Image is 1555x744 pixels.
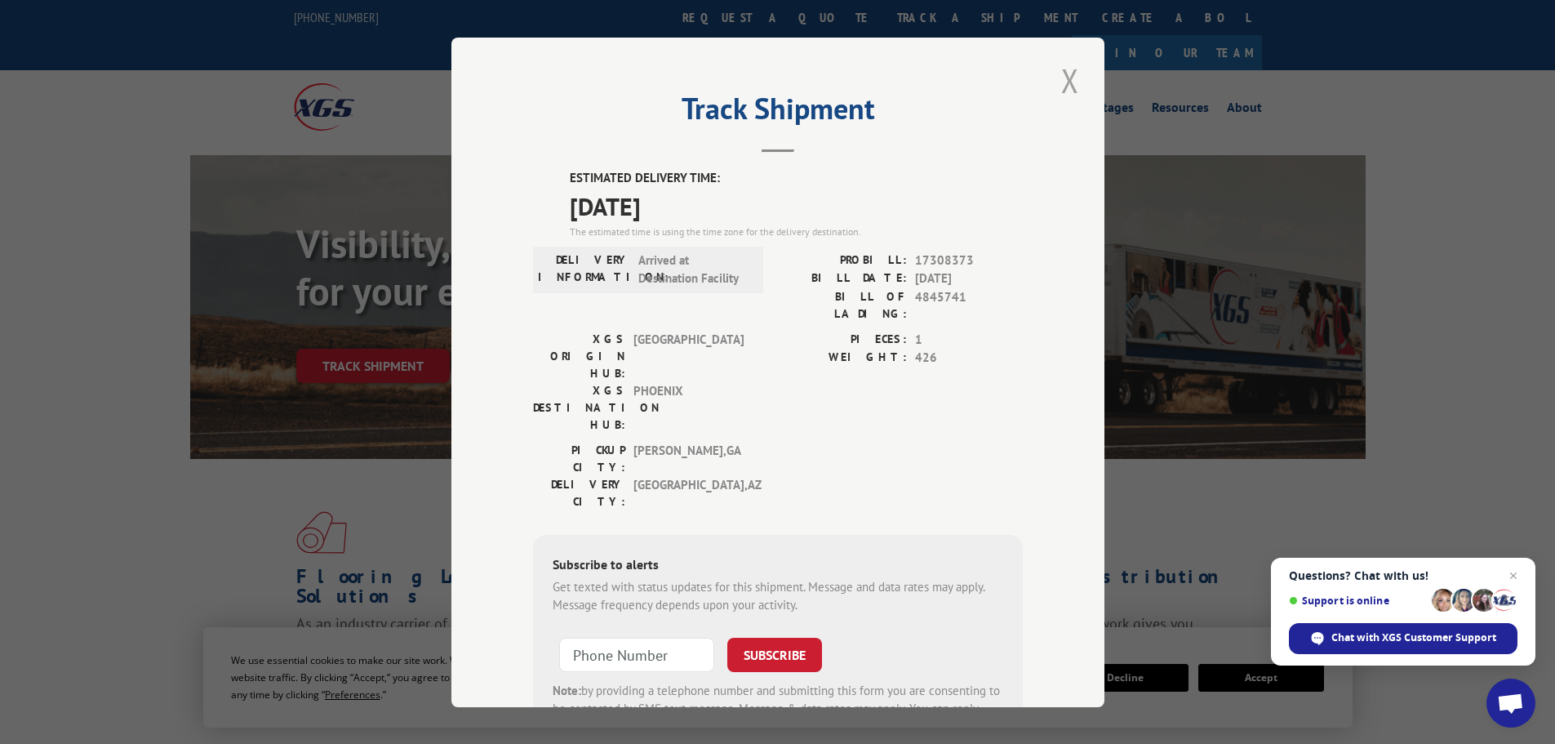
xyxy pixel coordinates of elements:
span: 1 [915,330,1023,349]
label: BILL DATE: [778,270,907,288]
input: Phone Number [559,637,714,671]
div: Get texted with status updates for this shipment. Message and data rates may apply. Message frequ... [553,577,1003,614]
span: 426 [915,349,1023,368]
span: [PERSON_NAME] , GA [633,441,744,475]
label: DELIVERY CITY: [533,475,625,510]
span: PHOENIX [633,381,744,433]
a: Open chat [1486,679,1535,728]
div: The estimated time is using the time zone for the delivery destination. [570,224,1023,238]
h2: Track Shipment [533,97,1023,128]
label: WEIGHT: [778,349,907,368]
label: PICKUP CITY: [533,441,625,475]
label: PIECES: [778,330,907,349]
button: Close modal [1056,58,1084,103]
span: [DATE] [570,187,1023,224]
span: [GEOGRAPHIC_DATA] [633,330,744,381]
label: DELIVERY INFORMATION: [538,251,630,287]
span: 4845741 [915,287,1023,322]
label: PROBILL: [778,251,907,270]
span: [DATE] [915,270,1023,288]
button: SUBSCRIBE [727,637,822,671]
span: Chat with XGS Customer Support [1289,623,1517,654]
span: 17308373 [915,251,1023,270]
label: ESTIMATED DELIVERY TIME: [570,169,1023,188]
span: Chat with XGS Customer Support [1331,630,1496,645]
label: XGS ORIGIN HUB: [533,330,625,381]
span: Arrived at Destination Facility [638,251,749,287]
span: Questions? Chat with us! [1289,569,1517,582]
strong: Note: [553,682,581,697]
div: by providing a telephone number and submitting this form you are consenting to be contacted by SM... [553,681,1003,737]
label: XGS DESTINATION HUB: [533,381,625,433]
label: BILL OF LADING: [778,287,907,322]
span: [GEOGRAPHIC_DATA] , AZ [633,475,744,510]
span: Support is online [1289,595,1426,607]
div: Subscribe to alerts [553,554,1003,577]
